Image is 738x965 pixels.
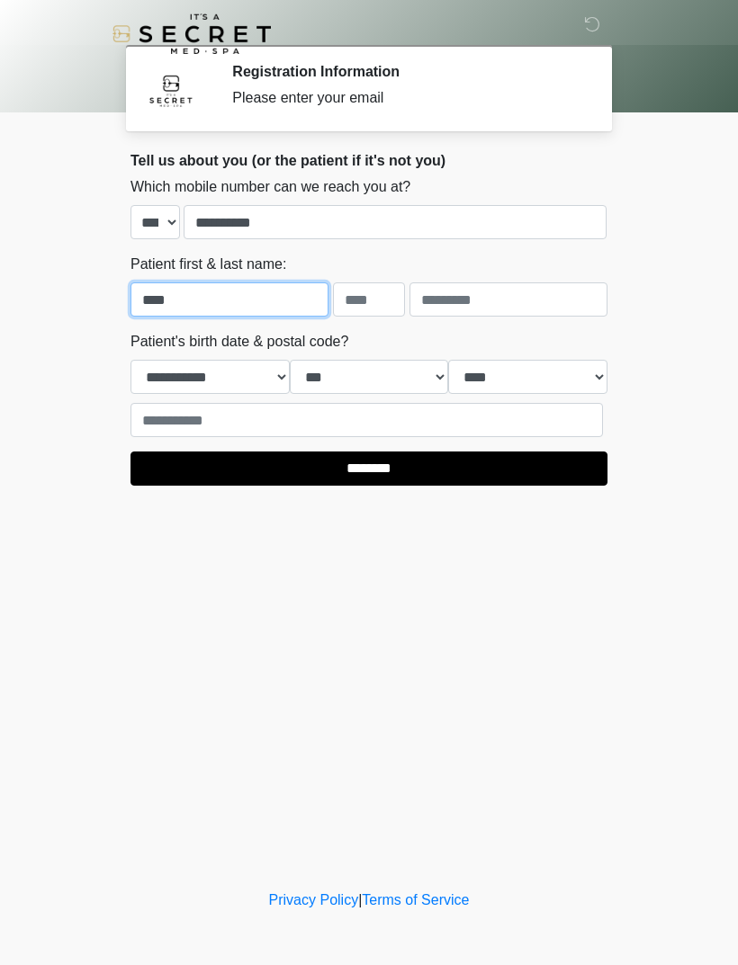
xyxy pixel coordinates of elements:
[232,63,580,80] h2: Registration Information
[130,254,286,275] label: Patient first & last name:
[269,892,359,907] a: Privacy Policy
[144,63,198,117] img: Agent Avatar
[130,152,607,169] h2: Tell us about you (or the patient if it's not you)
[362,892,469,907] a: Terms of Service
[232,87,580,109] div: Please enter your email
[130,176,410,198] label: Which mobile number can we reach you at?
[112,13,271,54] img: It's A Secret Med Spa Logo
[358,892,362,907] a: |
[130,331,348,353] label: Patient's birth date & postal code?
